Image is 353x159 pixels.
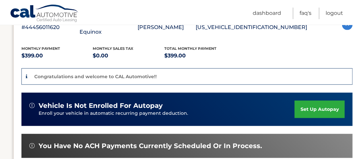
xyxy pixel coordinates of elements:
[253,8,281,19] a: Dashboard
[39,102,163,110] span: vehicle is not enrolled for autopay
[196,23,307,32] p: [US_VEHICLE_IDENTIFICATION_NUMBER]
[21,51,93,60] p: $399.00
[34,74,157,79] p: Congratulations and welcome to CAL Automotive!!
[29,103,35,108] img: alert-white.svg
[138,23,196,32] p: [PERSON_NAME]
[93,46,134,51] span: Monthly sales Tax
[93,51,165,60] p: $0.00
[164,51,236,60] p: $399.00
[326,8,343,19] a: Logout
[164,46,216,51] span: Total Monthly Payment
[21,46,60,51] span: Monthly Payment
[21,23,80,32] p: #44456011620
[10,4,79,23] a: Cal Automotive
[80,18,138,37] p: 2026 Chevrolet Equinox
[29,143,35,148] img: alert-white.svg
[295,101,345,118] a: set up autopay
[39,110,295,117] p: Enroll your vehicle in automatic recurring payment deduction.
[39,142,262,150] span: You have no ACH payments currently scheduled or in process.
[300,8,311,19] a: FAQ's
